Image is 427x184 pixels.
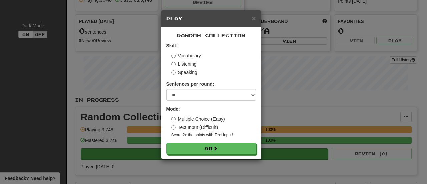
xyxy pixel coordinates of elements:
[171,70,176,75] input: Speaking
[177,33,245,38] span: Random Collection
[171,116,225,122] label: Multiple Choice (Easy)
[171,117,176,121] input: Multiple Choice (Easy)
[166,15,256,22] h5: Play
[171,52,201,59] label: Vocabulary
[171,54,176,58] input: Vocabulary
[166,143,256,154] button: Go
[171,124,218,131] label: Text Input (Difficult)
[171,62,176,66] input: Listening
[252,14,256,22] span: ×
[166,106,180,112] strong: Mode:
[166,81,215,87] label: Sentences per round:
[171,61,197,67] label: Listening
[171,69,197,76] label: Speaking
[171,132,256,138] small: Score 2x the points with Text Input !
[166,43,177,48] strong: Skill:
[171,125,176,130] input: Text Input (Difficult)
[252,15,256,22] button: Close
